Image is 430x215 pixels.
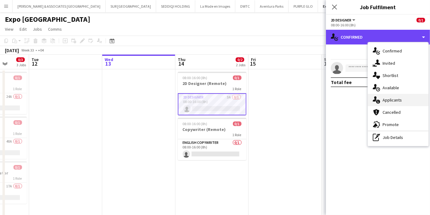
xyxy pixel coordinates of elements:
span: 0/1 [233,75,241,80]
a: Jobs [30,25,44,33]
div: +04 [38,48,44,52]
div: Available [368,82,428,94]
span: Thu [178,57,185,62]
button: SEDDIQI HOLDING [156,0,195,12]
span: 0/1 [233,121,241,126]
h3: Copywriter (Remote) [178,127,246,132]
app-card-role: English Copywriter0/108:00-16:00 (8h) [178,139,246,160]
span: 1 Role [233,86,241,91]
span: 12 [31,60,39,67]
div: 08:00-16:00 (8h) [331,23,425,27]
span: 0/2 [236,57,244,62]
span: Fri [251,57,256,62]
span: 1 Role [13,176,22,181]
a: View [2,25,16,33]
div: Job Details [368,131,428,144]
app-job-card: 08:00-16:00 (8h)0/12D Designer (Remote)1 Role2D Designer3A0/108:00-16:00 (8h) [178,72,246,115]
div: Shortlist [368,69,428,82]
span: 1 Role [13,131,22,136]
span: Jobs [33,26,42,32]
a: Comms [46,25,64,33]
button: [PERSON_NAME] & ASSOCIATES [GEOGRAPHIC_DATA] [13,0,106,12]
div: Cancelled [368,106,428,118]
div: Total fee [331,79,352,85]
div: [DATE] [5,47,19,53]
button: DWTC [235,0,255,12]
h1: Expo [GEOGRAPHIC_DATA] [5,15,90,24]
div: Applicants [368,94,428,106]
span: Tue [32,57,39,62]
span: View [5,26,13,32]
div: Invited [368,57,428,69]
app-job-card: 08:00-16:00 (8h)0/1Copywriter (Remote)1 RoleEnglish Copywriter0/108:00-16:00 (8h) [178,118,246,160]
span: 0/1 [417,18,425,22]
span: 2D Designer [331,18,351,22]
span: 0/3 [16,57,25,62]
span: Wed [105,57,113,62]
h3: Job Fulfilment [326,3,430,11]
span: 13 [104,60,113,67]
a: Edit [17,25,29,33]
span: Comms [48,26,62,32]
div: Confirmed [326,30,430,44]
span: Edit [20,26,27,32]
div: Confirmed [368,45,428,57]
button: Expo [GEOGRAPHIC_DATA] [318,0,371,12]
button: Aventura Parks [255,0,289,12]
button: La Mode en Images [195,0,235,12]
span: 08:00-16:00 (8h) [183,75,208,80]
span: 15 [250,60,256,67]
div: 3 Jobs [17,63,26,67]
span: 1 Role [233,132,241,137]
span: 0/1 [13,120,22,125]
span: 1 Role [13,86,22,91]
div: 2 Jobs [236,63,245,67]
button: PURPLE GLO [289,0,318,12]
button: SUR [GEOGRAPHIC_DATA] [106,0,156,12]
button: 2D Designer [331,18,356,22]
span: Week 33 [20,48,36,52]
span: 08:00-16:00 (8h) [183,121,208,126]
h3: 2D Designer (Remote) [178,81,246,86]
span: 14 [177,60,185,67]
span: Sat [324,57,331,62]
div: Promote [368,118,428,131]
span: 16 [323,60,331,67]
app-card-role: 2D Designer3A0/108:00-16:00 (8h) [178,93,246,115]
span: 0/1 [13,75,22,80]
span: 0/1 [13,165,22,170]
